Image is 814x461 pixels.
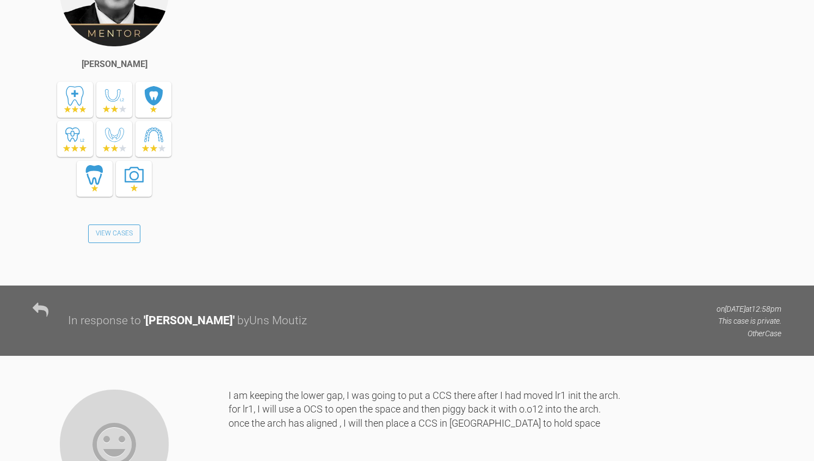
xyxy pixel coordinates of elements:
div: [PERSON_NAME] [82,57,147,71]
p: Other Case [717,327,781,339]
div: In response to [68,312,141,330]
div: by Uns Moutiz [237,312,307,330]
p: on [DATE] at 12:58pm [717,303,781,315]
a: View Cases [88,225,140,243]
div: ' [PERSON_NAME] ' [144,312,235,330]
p: This case is private. [717,315,781,327]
